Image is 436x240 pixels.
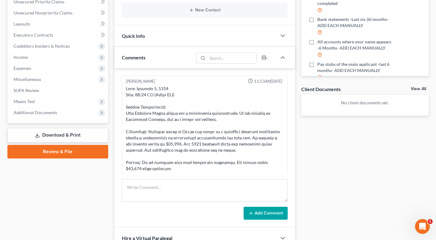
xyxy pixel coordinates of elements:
[9,7,108,18] a: Unsecured Nonpriority Claims
[254,78,282,84] span: 11:53AM[DATE]
[14,10,72,15] span: Unsecured Nonpriority Claims
[9,30,108,41] a: Executory Contracts
[415,219,430,234] iframe: Intercom live chat
[306,100,424,106] p: No client documents yet.
[14,77,41,82] span: Miscellaneous
[14,43,70,49] span: Codebtors Insiders & Notices
[14,88,39,93] span: SOFA Review
[244,207,288,220] button: Add Comment
[7,145,108,158] a: Review & File
[317,61,392,74] span: Pay stubs of the main applicant -last 6 months- ADD EACH MANUALLY
[14,54,28,60] span: Income
[122,54,146,60] span: Comments
[14,66,31,71] span: Expenses
[122,33,145,39] span: Quick Info
[14,21,30,26] span: Lawsuits
[14,32,53,38] span: Executory Contracts
[411,87,426,91] a: View All
[14,99,35,104] span: Means Test
[127,8,283,13] button: New Contact
[207,53,256,63] input: Search...
[428,219,433,224] span: 1
[9,18,108,30] a: Lawsuits
[9,85,108,96] a: SOFA Review
[7,128,108,142] a: Download & Print
[14,110,57,115] span: Additional Documents
[126,78,155,84] div: [PERSON_NAME]
[317,16,392,29] span: Bank statements -Last six (6) months- ADD EACH MANUALLY
[317,39,392,51] span: All accounts where your name appears -6 Months- ADD EACH MANUALLY
[301,86,341,92] div: Client Documents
